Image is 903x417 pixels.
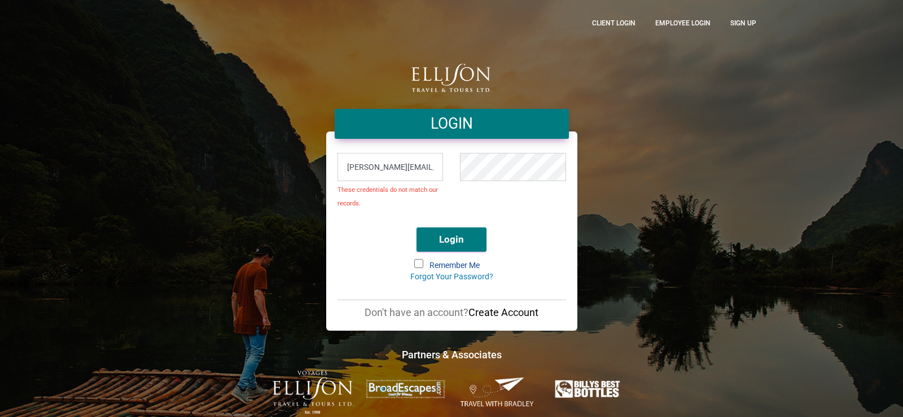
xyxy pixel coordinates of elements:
[417,227,486,252] button: Login
[411,64,492,92] img: logo.png
[337,186,438,207] strong: These credentials do not match our records.
[343,113,560,134] h4: LOGIN
[722,8,765,37] a: Sign up
[337,306,566,319] p: Don't have an account?
[410,272,493,281] a: Forgot Your Password?
[273,371,354,414] img: ET-Voyages-text-colour-Logo-with-est.png
[549,377,630,401] img: Billys-Best-Bottles.png
[365,379,446,399] img: broadescapes.png
[647,8,719,37] a: Employee Login
[337,153,444,181] input: Email Address
[138,348,765,362] h4: Partners & Associates
[584,8,644,37] a: CLient Login
[457,376,538,408] img: Travel-With-Bradley.png
[468,306,538,318] a: Create Account
[415,260,488,271] label: Remember Me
